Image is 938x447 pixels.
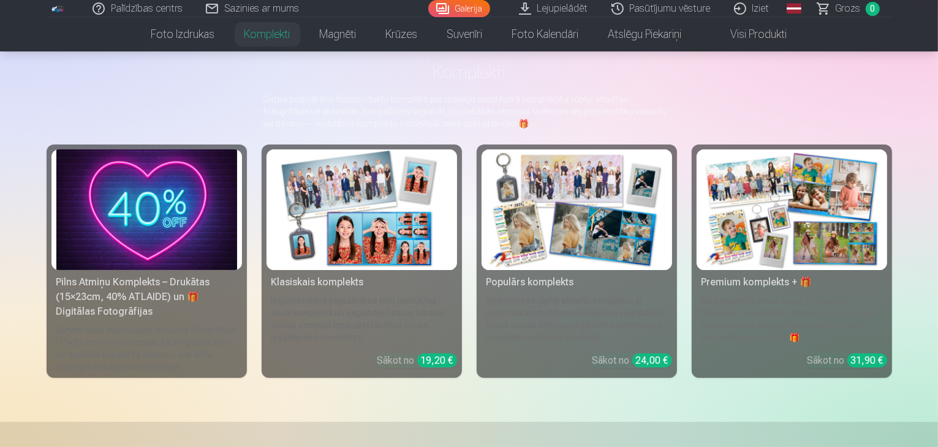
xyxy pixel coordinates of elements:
a: Foto izdrukas [137,17,230,51]
h1: Komplekti [56,61,882,83]
img: Pilns Atmiņu Komplekts – Drukātas (15×23cm, 40% ATLAIDE) un 🎁 Digitālas Fotogrāfijas [56,149,237,270]
div: Premium komplekts + 🎁 [697,275,887,290]
div: Sākot no [808,353,887,368]
div: Pilns Atmiņu Komplekts – Drukātas (15×23cm, 40% ATLAIDE) un 🎁 Digitālas Fotogrāfijas [51,275,242,319]
div: Iegūstiet visus populārākos foto produktus vienā komplektā un saglabājiet savas labākās skolas at... [267,295,457,344]
div: 19,20 € [417,353,457,367]
img: Populārs komplekts [486,149,667,270]
a: Populārs komplektsPopulārs komplektsIegādājieties rūpīgi atlasītu komplektu ar iecienītākajiem fo... [477,145,677,378]
div: Sākot no [377,353,457,368]
a: Komplekti [230,17,305,51]
a: Suvenīri [433,17,497,51]
div: Populārs komplekts [482,275,672,290]
div: Šis komplekts ietver daudz interesantu fotopreču, un kā īpašu dāvanu jūs saņemsiet visas galerija... [697,295,887,344]
p: Gatavi populārāko fotoproduktu komplekti par izdevīgu cenu! Katrā komplektā ir rūpīgi atlasītas f... [263,93,675,130]
a: Pilns Atmiņu Komplekts – Drukātas (15×23cm, 40% ATLAIDE) un 🎁 Digitālas Fotogrāfijas Pilns Atmiņu... [47,145,247,378]
span: 0 [866,2,880,16]
div: 31,90 € [847,353,887,367]
img: Premium komplekts + 🎁 [702,149,882,270]
div: Saņem visas individuālās drukātās fotogrāfijas (15×23 cm) no fotosesijas, kā arī grupas foto un d... [51,324,242,373]
a: Klasiskais komplektsKlasiskais komplektsIegūstiet visus populārākos foto produktus vienā komplekt... [262,145,462,378]
div: Sākot no [592,353,672,368]
span: Grozs [836,1,861,16]
div: Iegādājieties rūpīgi atlasītu komplektu ar iecienītākajiem fotoproduktiem un saglabājiet savas sk... [482,295,672,344]
a: Foto kalendāri [497,17,594,51]
div: Klasiskais komplekts [267,275,457,290]
a: Premium komplekts + 🎁 Premium komplekts + 🎁Šis komplekts ietver daudz interesantu fotopreču, un k... [692,145,892,378]
a: Atslēgu piekariņi [594,17,697,51]
img: Klasiskais komplekts [271,149,452,270]
a: Magnēti [305,17,371,51]
div: 24,00 € [632,353,672,367]
img: /fa1 [51,5,65,12]
a: Visi produkti [697,17,802,51]
a: Krūzes [371,17,433,51]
